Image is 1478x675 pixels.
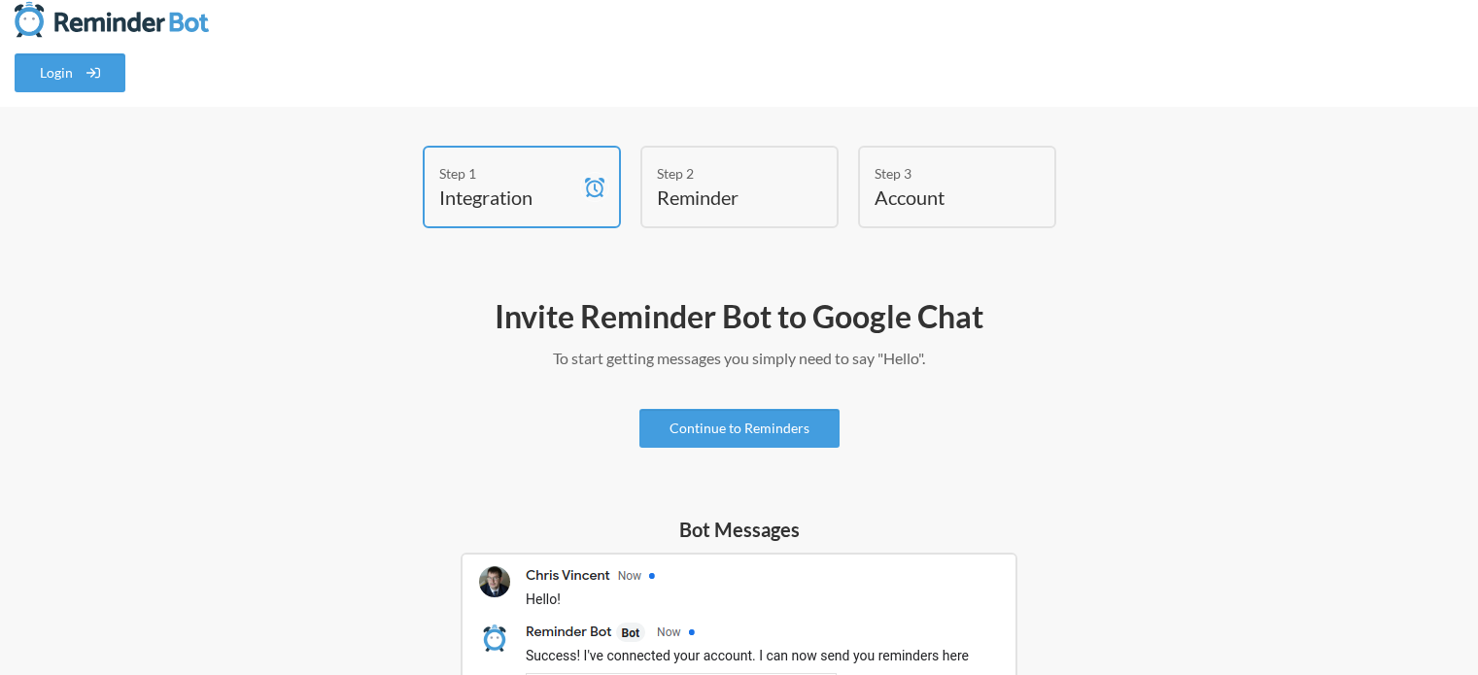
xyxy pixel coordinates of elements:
div: Step 1 [439,163,575,184]
a: Continue to Reminders [639,409,840,448]
h4: Account [875,184,1011,211]
p: To start getting messages you simply need to say "Hello". [176,347,1303,370]
h5: Bot Messages [461,516,1017,543]
h4: Reminder [657,184,793,211]
h4: Integration [439,184,575,211]
div: Step 2 [657,163,793,184]
div: Step 3 [875,163,1011,184]
h2: Invite Reminder Bot to Google Chat [176,296,1303,337]
a: Login [15,53,125,92]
